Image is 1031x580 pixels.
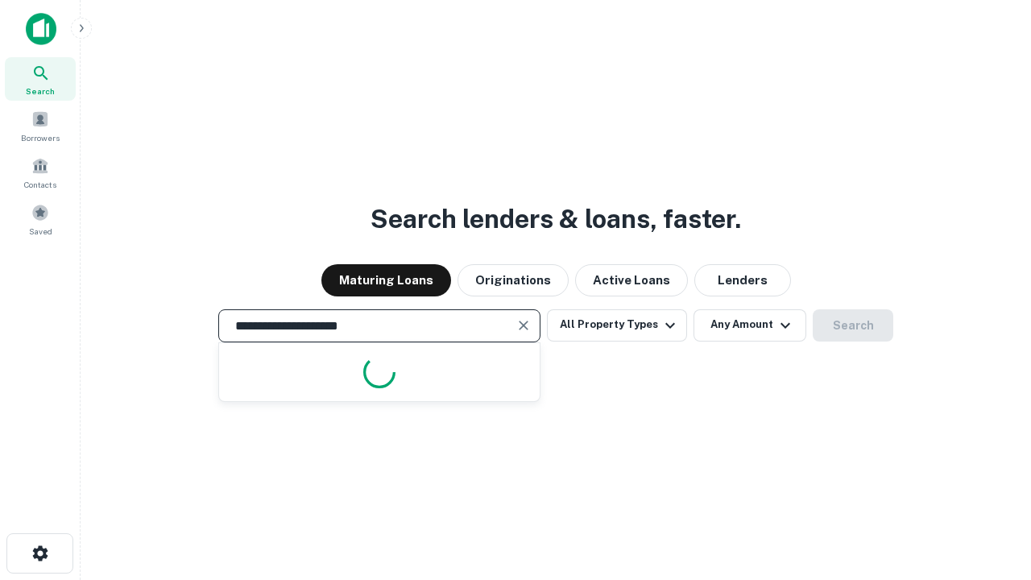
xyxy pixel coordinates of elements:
[26,85,55,97] span: Search
[24,178,56,191] span: Contacts
[321,264,451,296] button: Maturing Loans
[547,309,687,342] button: All Property Types
[21,131,60,144] span: Borrowers
[694,264,791,296] button: Lenders
[458,264,569,296] button: Originations
[575,264,688,296] button: Active Loans
[5,151,76,194] a: Contacts
[5,197,76,241] a: Saved
[26,13,56,45] img: capitalize-icon.png
[5,104,76,147] a: Borrowers
[512,314,535,337] button: Clear
[950,451,1031,528] iframe: Chat Widget
[371,200,741,238] h3: Search lenders & loans, faster.
[5,57,76,101] a: Search
[29,225,52,238] span: Saved
[694,309,806,342] button: Any Amount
